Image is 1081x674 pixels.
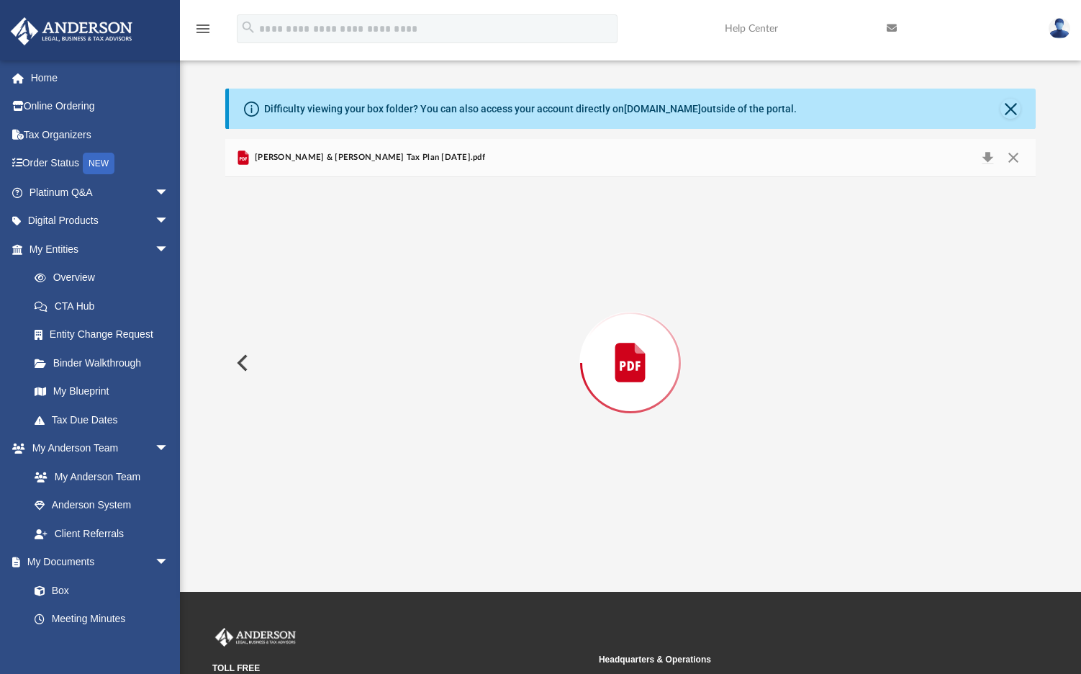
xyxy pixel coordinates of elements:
[20,320,191,349] a: Entity Change Request
[599,653,975,666] small: Headquarters & Operations
[20,405,191,434] a: Tax Due Dates
[20,519,184,548] a: Client Referrals
[155,548,184,578] span: arrow_drop_down
[10,235,191,264] a: My Entitiesarrow_drop_down
[20,349,191,377] a: Binder Walkthrough
[10,178,191,207] a: Platinum Q&Aarrow_drop_down
[20,576,176,605] a: Box
[83,153,114,174] div: NEW
[624,103,701,114] a: [DOMAIN_NAME]
[20,292,191,320] a: CTA Hub
[20,264,191,292] a: Overview
[240,19,256,35] i: search
[20,462,176,491] a: My Anderson Team
[212,628,299,647] img: Anderson Advisors Platinum Portal
[1000,99,1021,119] button: Close
[225,343,257,383] button: Previous File
[10,120,191,149] a: Tax Organizers
[10,92,191,121] a: Online Ordering
[10,548,184,577] a: My Documentsarrow_drop_down
[20,491,184,520] a: Anderson System
[10,207,191,235] a: Digital Productsarrow_drop_down
[10,434,184,463] a: My Anderson Teamarrow_drop_down
[1049,18,1070,39] img: User Pic
[155,207,184,236] span: arrow_drop_down
[194,20,212,37] i: menu
[225,139,1036,549] div: Preview
[20,377,184,406] a: My Blueprint
[1000,148,1026,168] button: Close
[6,17,137,45] img: Anderson Advisors Platinum Portal
[194,27,212,37] a: menu
[264,102,797,117] div: Difficulty viewing your box folder? You can also access your account directly on outside of the p...
[20,605,184,634] a: Meeting Minutes
[155,178,184,207] span: arrow_drop_down
[155,235,184,264] span: arrow_drop_down
[155,434,184,464] span: arrow_drop_down
[975,148,1001,168] button: Download
[10,149,191,179] a: Order StatusNEW
[10,63,191,92] a: Home
[252,151,485,164] span: [PERSON_NAME] & [PERSON_NAME] Tax Plan [DATE].pdf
